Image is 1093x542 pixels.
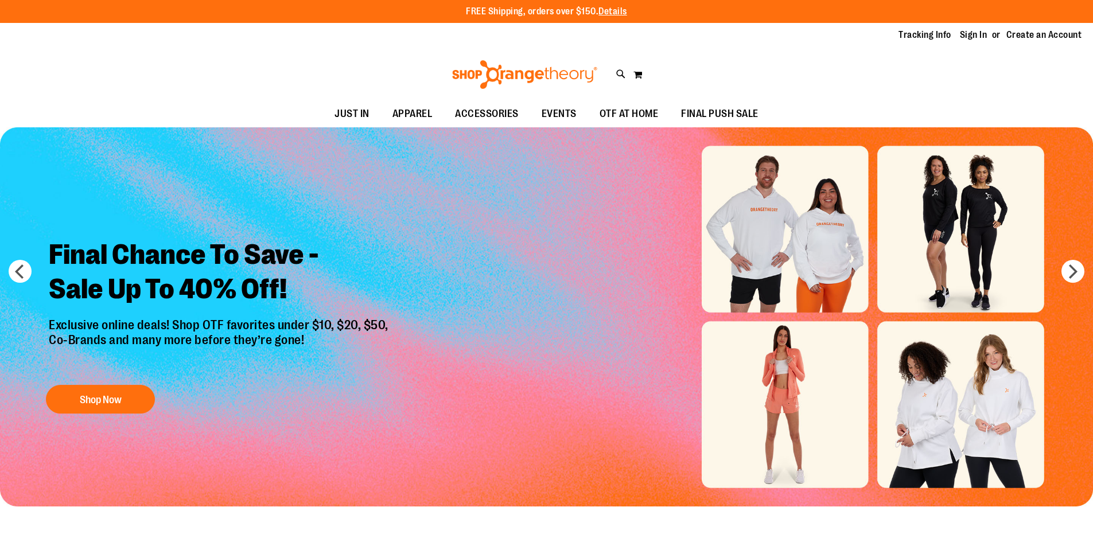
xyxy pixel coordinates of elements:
a: Final Chance To Save -Sale Up To 40% Off! Exclusive online deals! Shop OTF favorites under $10, $... [40,229,400,420]
button: Shop Now [46,385,155,414]
a: OTF AT HOME [588,101,670,127]
a: EVENTS [530,101,588,127]
button: prev [9,260,32,283]
button: next [1061,260,1084,283]
span: OTF AT HOME [600,101,659,127]
a: FINAL PUSH SALE [670,101,770,127]
a: APPAREL [381,101,444,127]
a: Details [598,6,627,17]
h2: Final Chance To Save - Sale Up To 40% Off! [40,229,400,318]
span: FINAL PUSH SALE [681,101,759,127]
p: Exclusive online deals! Shop OTF favorites under $10, $20, $50, Co-Brands and many more before th... [40,318,400,374]
span: ACCESSORIES [455,101,519,127]
span: JUST IN [334,101,369,127]
img: Shop Orangetheory [450,60,599,89]
span: EVENTS [542,101,577,127]
a: Tracking Info [898,29,951,41]
a: Create an Account [1006,29,1082,41]
span: APPAREL [392,101,433,127]
a: ACCESSORIES [444,101,530,127]
a: Sign In [960,29,987,41]
a: JUST IN [323,101,381,127]
p: FREE Shipping, orders over $150. [466,5,627,18]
